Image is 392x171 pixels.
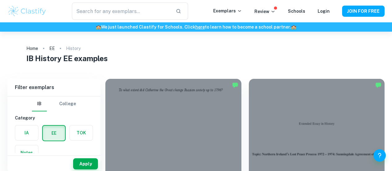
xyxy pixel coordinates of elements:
[213,7,242,14] p: Exemplars
[49,44,55,53] a: EE
[32,97,76,111] div: Filter type choice
[96,25,101,29] span: 🏫
[375,82,381,88] img: Marked
[43,126,65,141] button: EE
[26,53,366,64] h1: IB History EE examples
[15,125,38,140] button: IA
[7,5,47,17] img: Clastify logo
[15,115,93,121] h6: Category
[72,2,171,20] input: Search for any exemplars...
[318,9,330,14] a: Login
[342,6,385,17] button: JOIN FOR FREE
[26,44,38,53] a: Home
[70,125,93,140] button: TOK
[288,9,305,14] a: Schools
[73,158,98,169] button: Apply
[59,97,76,111] button: College
[66,45,81,52] p: History
[15,145,38,160] button: Notes
[7,79,100,96] h6: Filter exemplars
[254,8,275,15] p: Review
[232,82,238,88] img: Marked
[373,149,386,162] button: Help and Feedback
[291,25,296,29] span: 🏫
[1,24,391,30] h6: We just launched Clastify for Schools. Click to learn how to become a school partner.
[195,25,205,29] a: here
[32,97,47,111] button: IB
